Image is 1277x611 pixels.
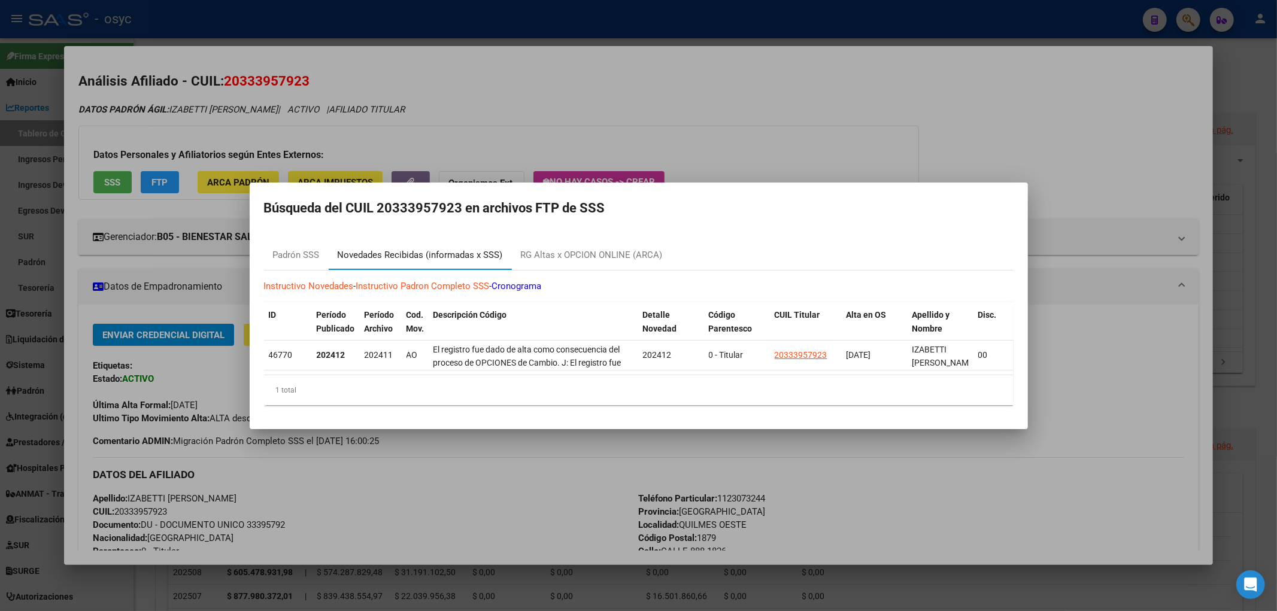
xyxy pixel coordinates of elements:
[365,310,395,333] span: Período Archivo
[842,302,908,355] datatable-header-cell: Alta en OS
[269,310,277,320] span: ID
[908,302,973,355] datatable-header-cell: Apellido y Nombre
[643,310,677,333] span: Detalle Novedad
[978,348,1005,362] div: 00
[709,310,753,333] span: Código Parentesco
[273,248,320,262] div: Padrón SSS
[317,310,355,333] span: Período Publicado
[338,248,503,262] div: Novedades Recibidas (informadas x SSS)
[264,302,312,355] datatable-header-cell: ID
[1236,570,1265,599] div: Open Intercom Messenger
[973,302,1009,355] datatable-header-cell: Disc.
[407,310,424,333] span: Cod. Mov.
[317,350,345,360] strong: 202412
[402,302,429,355] datatable-header-cell: Cod. Mov.
[433,310,507,320] span: Descripción Código
[770,302,842,355] datatable-header-cell: CUIL Titular
[492,281,542,291] a: Cronograma
[360,302,402,355] datatable-header-cell: Período Archivo
[978,310,997,320] span: Disc.
[847,310,887,320] span: Alta en OS
[643,350,672,360] span: 202412
[775,350,827,360] span: 20333957923
[704,302,770,355] datatable-header-cell: Código Parentesco
[356,281,490,291] a: Instructivo Padron Completo SSS
[709,350,744,360] span: 0 - Titular
[269,350,293,360] span: 46770
[521,248,663,262] div: RG Altas x OPCION ONLINE (ARCA)
[429,302,638,355] datatable-header-cell: Descripción Código
[638,302,704,355] datatable-header-cell: Detalle Novedad
[912,310,950,333] span: Apellido y Nombre
[264,197,1014,220] h2: Búsqueda del CUIL 20333957923 en archivos FTP de SSS
[312,302,360,355] datatable-header-cell: Período Publicado
[264,279,1014,293] p: - -
[912,345,976,368] span: IZABETTI [PERSON_NAME]
[264,281,354,291] a: Instructivo Novedades
[847,350,871,360] span: [DATE]
[407,350,418,360] span: AO
[433,345,621,463] span: El registro fue dado de alta como consecuencia del proceso de OPCIONES de Cambio. J: El registro ...
[775,310,820,320] span: CUIL Titular
[1009,302,1075,355] datatable-header-cell: Cierre presentación
[365,350,393,360] span: 202411
[264,375,1014,405] div: 1 total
